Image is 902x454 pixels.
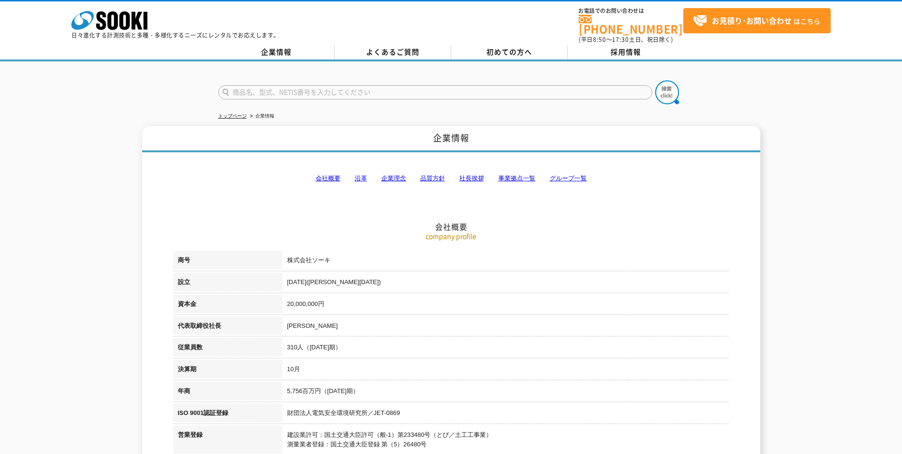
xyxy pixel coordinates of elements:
[282,338,729,360] td: 310人（[DATE]期）
[173,231,729,241] p: company profile
[335,45,451,59] a: よくあるご質問
[683,8,831,33] a: お見積り･お問い合わせはこちら
[579,15,683,34] a: [PHONE_NUMBER]
[316,175,340,182] a: 会社概要
[173,338,282,360] th: 従業員数
[282,360,729,382] td: 10月
[218,45,335,59] a: 企業情報
[71,32,280,38] p: 日々進化する計測技術と多種・多様化するニーズにレンタルでお応えします。
[420,175,445,182] a: 品質方針
[173,360,282,382] th: 決算期
[355,175,367,182] a: 沿革
[173,127,729,232] h2: 会社概要
[486,47,532,57] span: 初めての方へ
[451,45,568,59] a: 初めての方へ
[218,113,247,118] a: トップページ
[655,80,679,104] img: btn_search.png
[593,35,606,44] span: 8:50
[282,404,729,425] td: 財団法人電気安全環境研究所／JET-0869
[579,8,683,14] span: お電話でのお問い合わせは
[282,251,729,273] td: 株式会社ソーキ
[282,295,729,316] td: 20,000,000円
[173,273,282,295] th: 設立
[282,316,729,338] td: [PERSON_NAME]
[173,316,282,338] th: 代表取締役社長
[173,404,282,425] th: ISO 9001認証登録
[381,175,406,182] a: 企業理念
[459,175,484,182] a: 社長挨拶
[248,111,274,121] li: 企業情報
[173,251,282,273] th: 商号
[282,273,729,295] td: [DATE]([PERSON_NAME][DATE])
[568,45,684,59] a: 採用情報
[712,15,792,26] strong: お見積り･お問い合わせ
[550,175,587,182] a: グループ一覧
[282,382,729,404] td: 5,756百万円（[DATE]期）
[693,14,820,28] span: はこちら
[498,175,535,182] a: 事業拠点一覧
[579,35,673,44] span: (平日 ～ 土日、祝日除く)
[142,126,760,152] h1: 企業情報
[173,382,282,404] th: 年商
[218,85,652,99] input: 商品名、型式、NETIS番号を入力してください
[173,295,282,316] th: 資本金
[612,35,629,44] span: 17:30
